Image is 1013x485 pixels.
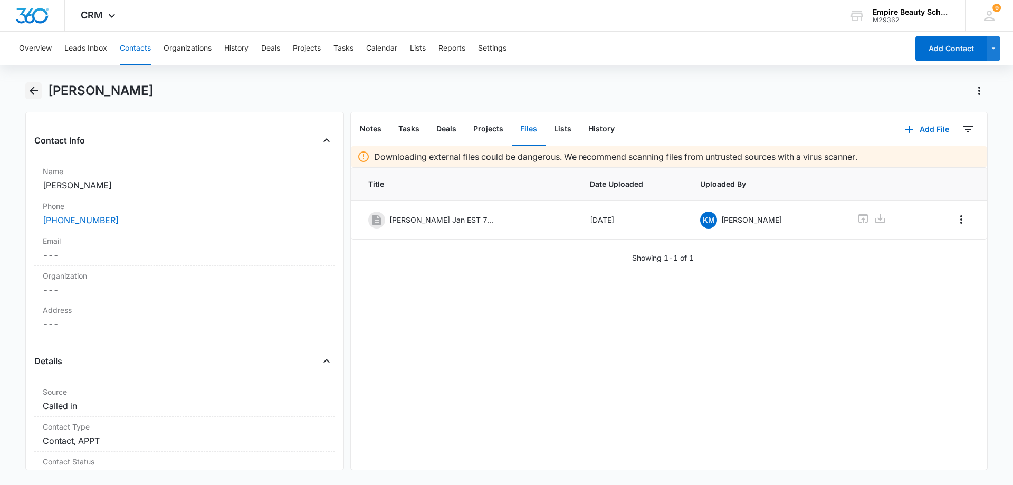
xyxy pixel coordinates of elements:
span: Title [368,178,565,189]
label: Phone [43,201,327,212]
p: Showing 1-1 of 1 [632,252,694,263]
div: notifications count [992,4,1001,12]
a: [PHONE_NUMBER] [43,214,119,226]
div: Organization--- [34,266,335,300]
span: CRM [81,9,103,21]
p: Downloading external files could be dangerous. We recommend scanning files from untrusted sources... [374,150,857,163]
dd: --- [43,318,327,330]
div: Contact TypeContact, APPT [34,417,335,452]
p: [PERSON_NAME] Jan EST 750.pdf [389,214,495,225]
td: [DATE] [577,201,688,240]
button: Deals [428,113,465,146]
button: Deals [261,32,280,65]
label: Source [43,386,327,397]
span: 9 [992,4,1001,12]
p: [PERSON_NAME] [721,214,782,225]
dd: None [43,469,327,482]
button: Overflow Menu [953,211,970,228]
button: Reports [438,32,465,65]
button: Actions [971,82,988,99]
button: Lists [546,113,580,146]
h4: Details [34,355,62,367]
button: Tasks [333,32,353,65]
button: Overview [19,32,52,65]
button: Contacts [120,32,151,65]
div: Address--- [34,300,335,335]
dd: Called in [43,400,327,412]
label: Name [43,166,327,177]
button: History [224,32,249,65]
button: Tasks [390,113,428,146]
span: Uploaded By [700,178,832,189]
dd: [PERSON_NAME] [43,179,327,192]
div: account id [873,16,950,24]
button: Close [318,132,335,149]
div: Phone[PHONE_NUMBER] [34,196,335,231]
div: SourceCalled in [34,382,335,417]
button: Close [318,353,335,369]
div: Email--- [34,231,335,266]
button: History [580,113,623,146]
h4: Contact Info [34,134,85,147]
label: Email [43,235,327,246]
button: Calendar [366,32,397,65]
button: Files [512,113,546,146]
button: Notes [351,113,390,146]
dd: --- [43,249,327,261]
button: Projects [293,32,321,65]
span: Date Uploaded [590,178,675,189]
button: Projects [465,113,512,146]
label: Contact Status [43,456,327,467]
label: Contact Type [43,421,327,432]
button: Back [25,82,42,99]
button: Add File [894,117,960,142]
dd: --- [43,283,327,296]
button: Leads Inbox [64,32,107,65]
dd: Contact, APPT [43,434,327,447]
label: Organization [43,270,327,281]
button: Organizations [164,32,212,65]
button: Settings [478,32,506,65]
span: KM [700,212,717,229]
div: Name[PERSON_NAME] [34,161,335,196]
button: Add Contact [915,36,987,61]
button: Lists [410,32,426,65]
label: Address [43,305,327,316]
div: account name [873,8,950,16]
button: Filters [960,121,977,138]
h1: [PERSON_NAME] [48,83,154,99]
